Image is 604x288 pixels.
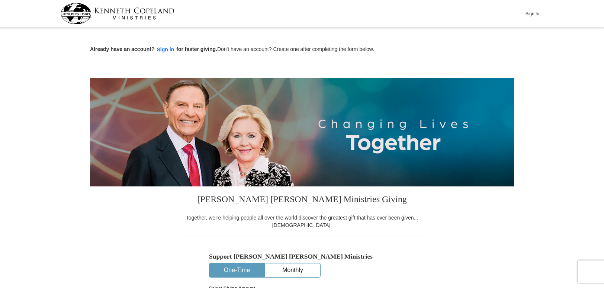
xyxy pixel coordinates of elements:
[181,186,423,214] h3: [PERSON_NAME] [PERSON_NAME] Ministries Giving
[61,3,174,24] img: kcm-header-logo.svg
[90,46,217,52] strong: Already have an account? for faster giving.
[209,253,395,260] h5: Support [PERSON_NAME] [PERSON_NAME] Ministries
[265,263,320,277] button: Monthly
[155,45,177,54] button: Sign in
[90,45,514,54] p: Don't have an account? Create one after completing the form below.
[181,214,423,229] div: Together, we're helping people all over the world discover the greatest gift that has ever been g...
[209,263,264,277] button: One-Time
[521,8,543,19] button: Sign In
